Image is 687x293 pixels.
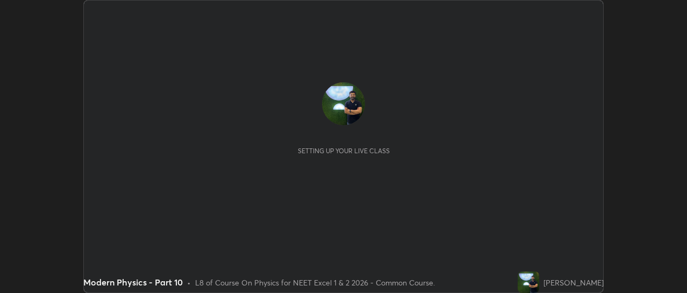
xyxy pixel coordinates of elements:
[298,147,390,155] div: Setting up your live class
[543,277,604,288] div: [PERSON_NAME]
[83,276,183,289] div: Modern Physics - Part 10
[187,277,191,288] div: •
[195,277,435,288] div: L8 of Course On Physics for NEET Excel 1 & 2 2026 - Common Course.
[518,271,539,293] img: f0fae9d97c1e44ffb6a168521d894f25.jpg
[322,82,365,125] img: f0fae9d97c1e44ffb6a168521d894f25.jpg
